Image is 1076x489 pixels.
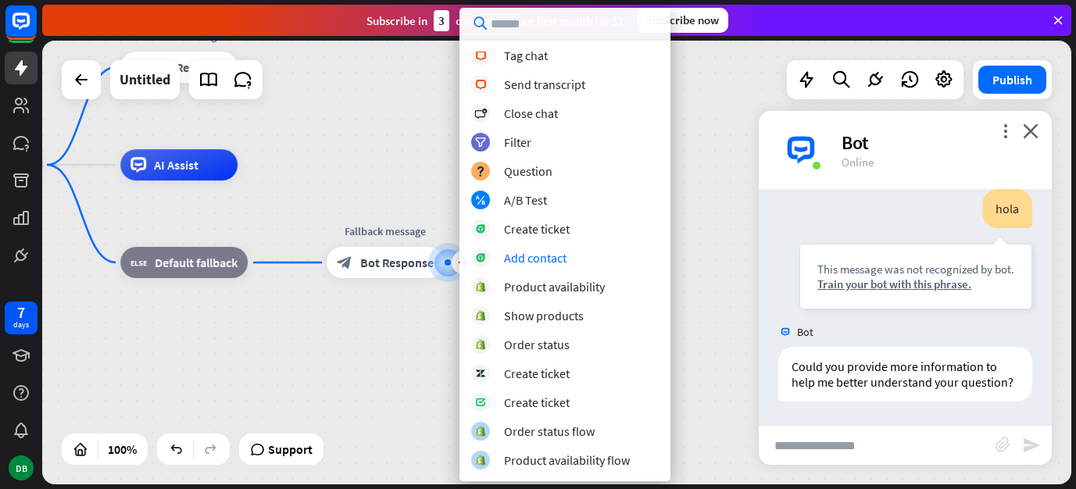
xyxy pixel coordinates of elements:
div: A/B Test [504,192,547,208]
div: Tag chat [504,48,548,63]
div: Order status [504,337,570,352]
div: This message was not recognized by bot. [817,262,1014,277]
div: Could you provide more information to help me better understand your question? [778,347,1032,402]
div: 3 [434,10,449,31]
i: more_vert [998,123,1013,138]
i: plus [457,257,469,268]
div: Show products [504,308,584,323]
div: days [13,319,29,330]
div: Train your bot with this phrase. [817,277,1014,291]
i: send [1022,436,1041,455]
div: Fallback message [315,223,456,239]
div: Online [842,155,1033,170]
div: Product availability [504,279,605,294]
div: Bot [842,130,1033,155]
span: Support [268,437,313,462]
span: Bot [797,325,813,339]
i: block_livechat [475,51,487,61]
i: block_attachment [996,437,1011,452]
i: block_fallback [130,255,147,270]
div: Create ticket [504,366,570,381]
div: Order status flow [504,423,595,439]
div: Create ticket [504,394,570,410]
div: Welcome message [109,28,249,44]
div: 7 [17,305,25,319]
div: DB [9,455,34,480]
div: 100% [103,437,141,462]
div: hola [982,189,1032,228]
span: Default fallback [155,255,238,270]
div: Subscribe in days to get your first month for $1 [366,10,624,31]
span: AI Assist [154,157,198,173]
i: block_question [476,166,485,177]
i: filter [475,137,486,148]
div: Subscribe now [637,8,728,33]
i: block_close_chat [474,109,487,119]
i: block_livechat [475,80,487,90]
button: Publish [978,66,1046,94]
i: block_ab_testing [476,195,486,205]
button: Open LiveChat chat widget [13,6,59,53]
div: Add contact [504,250,567,266]
span: Bot Response [360,255,434,270]
div: Create ticket [504,221,570,237]
div: Untitled [120,60,170,99]
div: Question [504,163,552,179]
i: close [1023,123,1038,138]
div: Close chat [504,105,558,121]
i: block_bot_response [337,255,352,270]
div: Product availability flow [504,452,630,468]
div: Send transcript [504,77,585,92]
a: 7 days [5,302,38,334]
div: Filter [504,134,531,150]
